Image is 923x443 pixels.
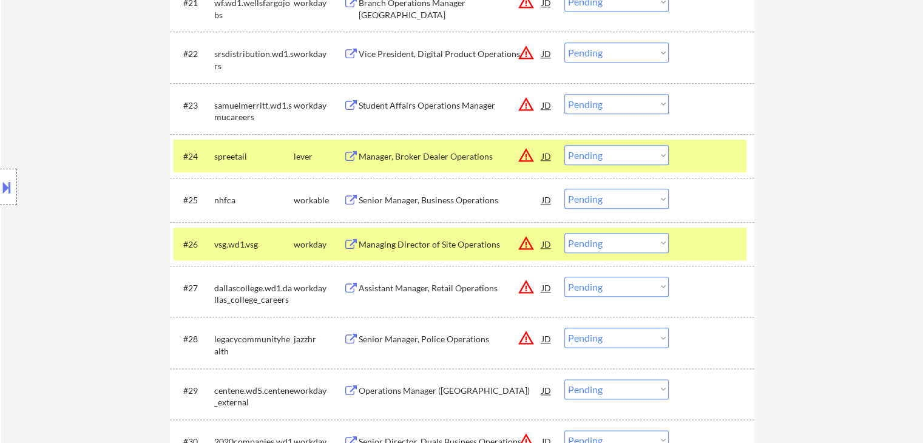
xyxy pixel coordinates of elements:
[541,277,553,299] div: JD
[541,94,553,116] div: JD
[359,100,542,112] div: Student Affairs Operations Manager
[541,233,553,255] div: JD
[214,48,294,72] div: srsdistribution.wd1.srs
[541,328,553,350] div: JD
[541,189,553,211] div: JD
[294,48,343,60] div: workday
[214,385,294,408] div: centene.wd5.centene_external
[359,194,542,206] div: Senior Manager, Business Operations
[359,282,542,294] div: Assistant Manager, Retail Operations
[294,333,343,345] div: jazzhr
[294,194,343,206] div: workable
[214,194,294,206] div: nhfca
[214,150,294,163] div: spreetail
[359,238,542,251] div: Managing Director of Site Operations
[518,147,535,164] button: warning_amber
[214,282,294,306] div: dallascollege.wd1.dallas_college_careers
[359,333,542,345] div: Senior Manager, Police Operations
[359,385,542,397] div: Operations Manager ([GEOGRAPHIC_DATA])
[294,150,343,163] div: lever
[294,385,343,397] div: workday
[518,44,535,61] button: warning_amber
[183,385,205,397] div: #29
[214,238,294,251] div: vsg.wd1.vsg
[294,282,343,294] div: workday
[541,379,553,401] div: JD
[518,330,535,347] button: warning_amber
[518,235,535,252] button: warning_amber
[541,145,553,167] div: JD
[183,48,205,60] div: #22
[294,100,343,112] div: workday
[214,100,294,123] div: samuelmerritt.wd1.smucareers
[294,238,343,251] div: workday
[214,333,294,357] div: legacycommunityhealth
[518,279,535,296] button: warning_amber
[518,96,535,113] button: warning_amber
[359,150,542,163] div: Manager, Broker Dealer Operations
[541,42,553,64] div: JD
[359,48,542,60] div: Vice President, Digital Product Operations
[183,333,205,345] div: #28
